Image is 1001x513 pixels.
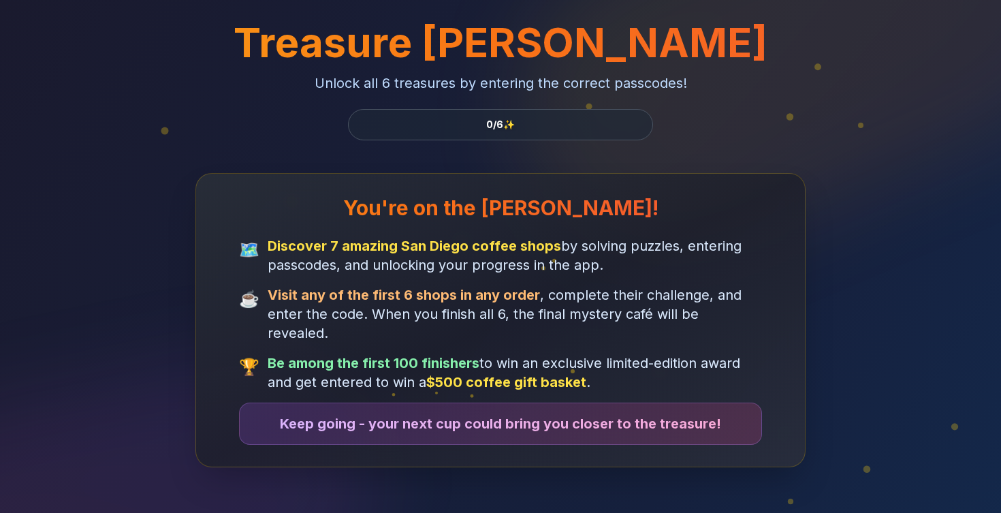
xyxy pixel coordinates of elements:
[426,374,586,390] strong: $500 coffee gift basket
[486,118,515,131] span: 0 / 6 ✨
[268,236,762,275] span: by solving puzzles, entering passcodes, and unlocking your progress in the app.
[268,355,479,371] strong: Be among the first 100 finishers
[268,287,540,303] strong: Visit any of the first 6 shops in any order
[239,239,259,261] span: 🗺️
[218,196,783,220] h3: You're on the [PERSON_NAME]!
[268,238,561,254] strong: Discover 7 amazing San Diego coffee shops
[251,414,750,433] p: Keep going - your next cup could bring you closer to the treasure!
[268,354,762,392] span: to win an exclusive limited-edition award and get entered to win a .
[76,22,925,63] h1: Treasure [PERSON_NAME]
[76,74,925,93] p: Unlock all 6 treasures by entering the correct passcodes!
[268,285,762,343] span: , complete their challenge, and enter the code. When you finish all 6, the final mystery café wil...
[239,288,259,310] span: ☕
[239,356,259,378] span: 🏆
